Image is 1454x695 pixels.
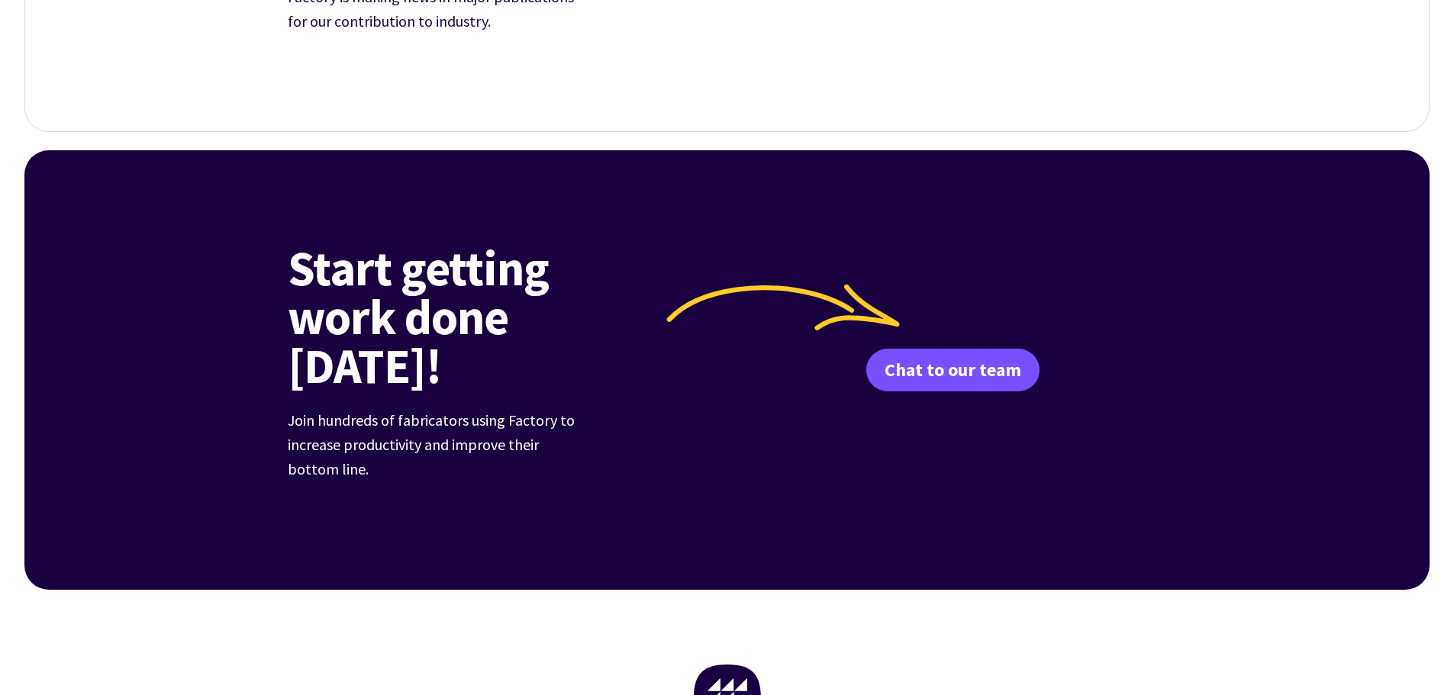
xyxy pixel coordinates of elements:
[1200,530,1454,695] iframe: Chat Widget
[288,408,585,481] p: Join hundreds of fabricators using Factory to increase productivity and improve their bottom line.
[288,243,663,390] h2: Start getting work done [DATE]!
[866,349,1040,391] a: Chat to our team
